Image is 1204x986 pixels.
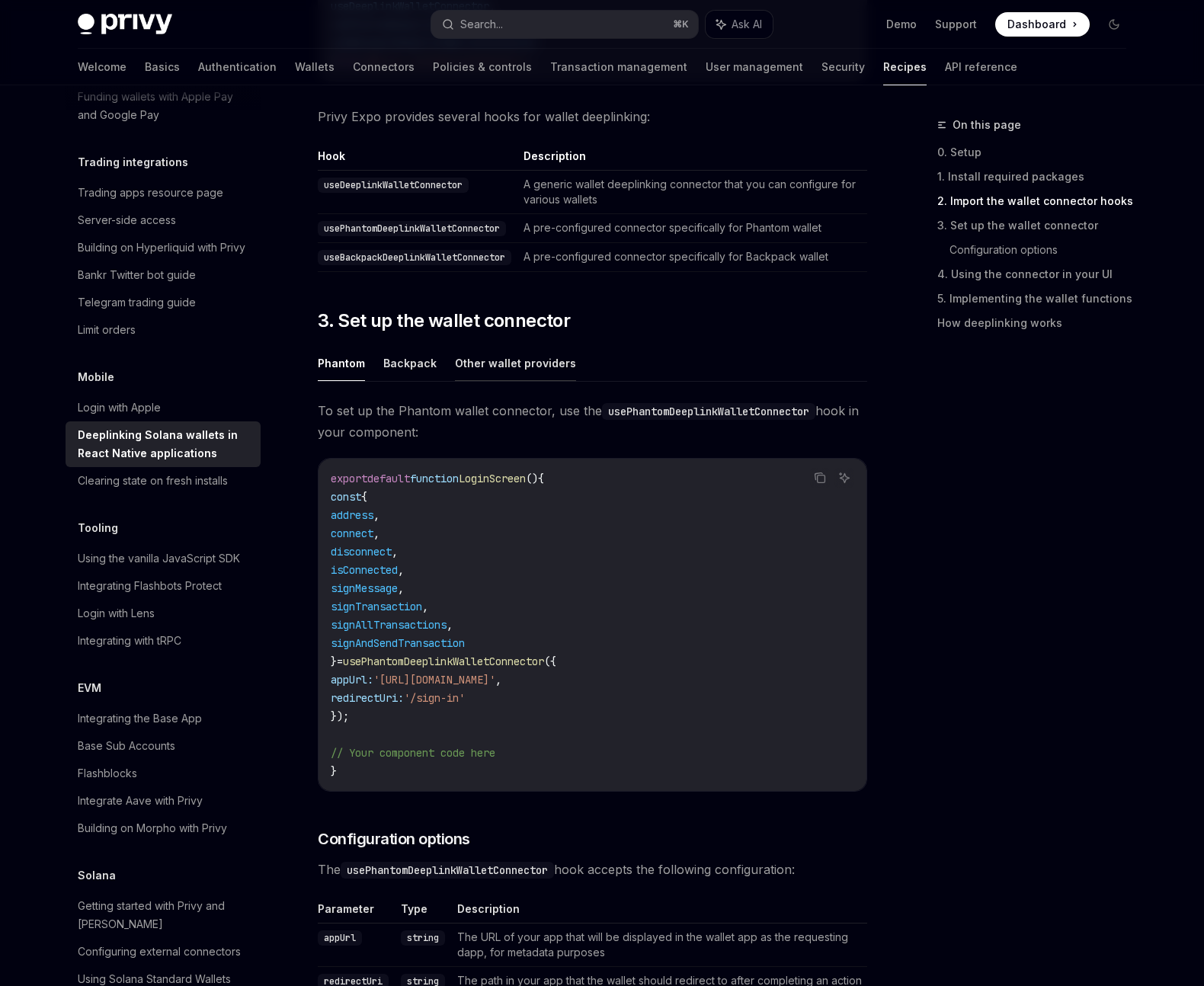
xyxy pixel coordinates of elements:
[66,316,261,344] a: Limit orders
[331,691,404,705] span: redirectUri:
[373,527,379,540] span: ,
[78,238,245,257] div: Building on Hyperliquid with Privy
[331,563,398,577] span: isConnected
[78,211,176,229] div: Server-side access
[460,15,503,34] div: Search...
[66,261,261,289] a: Bankr Twitter bot guide
[66,627,261,655] a: Integrating with tRPC
[383,345,437,381] button: Backpack
[78,604,155,623] div: Login with Lens
[78,577,222,595] div: Integrating Flashbots Protect
[331,508,373,522] span: address
[318,859,867,880] span: The hook accepts the following configuration:
[66,467,261,495] a: Clearing state on fresh installs
[331,636,465,650] span: signAndSendTransaction
[451,901,867,924] th: Description
[447,618,453,632] span: ,
[295,49,335,85] a: Wallets
[331,545,392,559] span: disconnect
[318,149,517,171] th: Hook
[949,238,1138,262] a: Configuration options
[602,403,815,420] code: usePhantomDeeplinkWalletConnector
[78,184,223,202] div: Trading apps resource page
[404,691,465,705] span: '/sign-in'
[318,828,470,850] span: Configuration options
[331,490,361,504] span: const
[886,17,917,32] a: Demo
[367,472,410,485] span: default
[66,938,261,965] a: Configuring external connectors
[318,221,506,236] code: usePhantomDeeplinkWalletConnector
[78,737,175,755] div: Base Sub Accounts
[433,49,532,85] a: Policies & controls
[538,472,544,485] span: {
[66,394,261,421] a: Login with Apple
[373,673,495,687] span: '[URL][DOMAIN_NAME]'
[937,262,1138,287] a: 4. Using the connector in your UI
[318,345,365,381] button: Phantom
[66,289,261,316] a: Telegram trading guide
[78,519,118,537] h5: Tooling
[361,490,367,504] span: {
[1102,12,1126,37] button: Toggle dark mode
[517,149,867,171] th: Description
[517,214,867,243] td: A pre-configured connector specifically for Phantom wallet
[78,266,196,284] div: Bankr Twitter bot guide
[517,171,867,214] td: A generic wallet deeplinking connector that you can configure for various wallets
[318,901,395,924] th: Parameter
[937,287,1138,311] a: 5. Implementing the wallet functions
[834,468,854,488] button: Ask AI
[66,600,261,627] a: Login with Lens
[373,508,379,522] span: ,
[331,472,367,485] span: export
[821,49,865,85] a: Security
[410,472,459,485] span: function
[66,572,261,600] a: Integrating Flashbots Protect
[953,116,1021,134] span: On this page
[78,792,203,810] div: Integrate Aave with Privy
[78,549,240,568] div: Using the vanilla JavaScript SDK
[331,618,447,632] span: signAllTransactions
[78,368,114,386] h5: Mobile
[337,655,343,668] span: =
[66,545,261,572] a: Using the vanilla JavaScript SDK
[495,673,501,687] span: ,
[78,472,228,490] div: Clearing state on fresh installs
[331,709,349,723] span: });
[706,11,773,38] button: Ask AI
[732,17,762,32] span: Ask AI
[331,655,337,668] span: }
[66,815,261,842] a: Building on Morpho with Privy
[318,250,511,265] code: useBackpackDeeplinkWalletConnector
[1007,17,1066,32] span: Dashboard
[78,679,101,697] h5: EVM
[318,309,570,333] span: 3. Set up the wallet connector
[331,746,495,760] span: // Your component code here
[937,189,1138,213] a: 2. Import the wallet connector hooks
[78,426,251,463] div: Deeplinking Solana wallets in React Native applications
[331,764,337,778] span: }
[78,897,251,933] div: Getting started with Privy and [PERSON_NAME]
[550,49,687,85] a: Transaction management
[78,632,181,650] div: Integrating with tRPC
[331,527,373,540] span: connect
[78,153,188,171] h5: Trading integrations
[331,581,398,595] span: signMessage
[66,206,261,234] a: Server-side access
[331,673,373,687] span: appUrl:
[995,12,1090,37] a: Dashboard
[343,655,544,668] span: usePhantomDeeplinkWalletConnector
[526,472,538,485] span: ()
[66,421,261,467] a: Deeplinking Solana wallets in React Native applications
[78,819,227,837] div: Building on Morpho with Privy
[318,178,469,193] code: useDeeplinkWalletConnector
[392,545,398,559] span: ,
[78,293,196,312] div: Telegram trading guide
[401,930,445,946] code: string
[78,399,161,417] div: Login with Apple
[78,943,241,961] div: Configuring external connectors
[318,106,867,127] span: Privy Expo provides several hooks for wallet deeplinking:
[331,600,422,613] span: signTransaction
[945,49,1017,85] a: API reference
[353,49,415,85] a: Connectors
